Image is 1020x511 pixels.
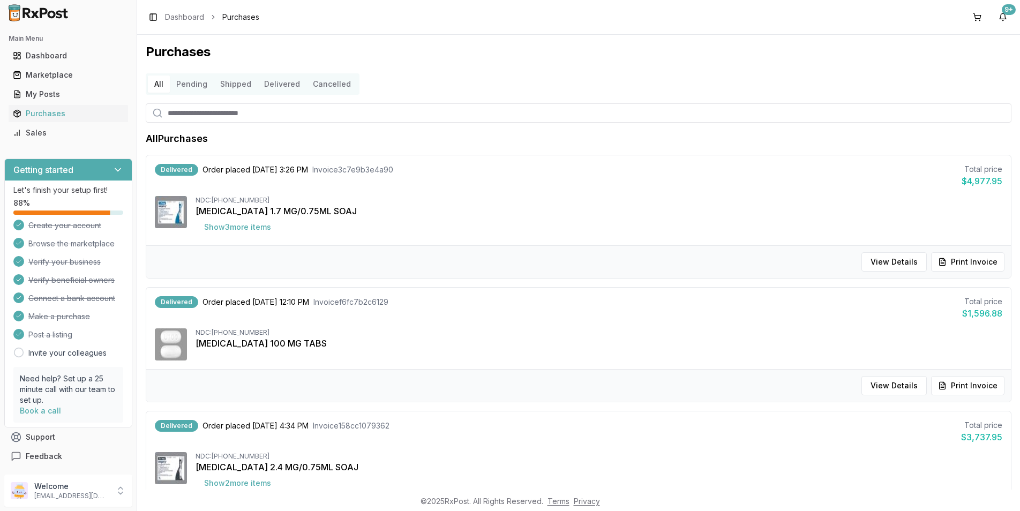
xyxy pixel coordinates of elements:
[13,127,124,138] div: Sales
[28,293,115,304] span: Connect a bank account
[4,86,132,103] button: My Posts
[28,275,115,285] span: Verify beneficial owners
[196,328,1002,337] div: NDC: [PHONE_NUMBER]
[9,85,128,104] a: My Posts
[155,420,198,432] div: Delivered
[28,220,101,231] span: Create your account
[13,70,124,80] div: Marketplace
[202,297,309,307] span: Order placed [DATE] 12:10 PM
[961,431,1002,444] div: $3,737.95
[202,164,308,175] span: Order placed [DATE] 3:26 PM
[214,76,258,93] button: Shipped
[11,482,28,499] img: User avatar
[4,124,132,141] button: Sales
[994,9,1011,26] button: 9+
[9,123,128,142] a: Sales
[4,66,132,84] button: Marketplace
[28,311,90,322] span: Make a purchase
[9,34,128,43] h2: Main Menu
[962,175,1002,187] div: $4,977.95
[313,420,389,431] span: Invoice 158cc1079362
[4,427,132,447] button: Support
[196,461,1002,474] div: [MEDICAL_DATA] 2.4 MG/0.75ML SOAJ
[155,164,198,176] div: Delivered
[13,185,123,196] p: Let's finish your setup first!
[34,481,109,492] p: Welcome
[222,12,259,22] span: Purchases
[4,47,132,64] button: Dashboard
[196,452,1002,461] div: NDC: [PHONE_NUMBER]
[170,76,214,93] button: Pending
[196,337,1002,350] div: [MEDICAL_DATA] 100 MG TABS
[1002,4,1016,15] div: 9+
[931,252,1004,272] button: Print Invoice
[313,297,388,307] span: Invoice f6fc7b2c6129
[28,257,101,267] span: Verify your business
[962,307,1002,320] div: $1,596.88
[9,46,128,65] a: Dashboard
[4,105,132,122] button: Purchases
[962,296,1002,307] div: Total price
[165,12,204,22] a: Dashboard
[155,196,187,228] img: Wegovy 1.7 MG/0.75ML SOAJ
[155,452,187,484] img: Wegovy 2.4 MG/0.75ML SOAJ
[312,164,393,175] span: Invoice 3c7e9b3e4a90
[155,296,198,308] div: Delivered
[306,76,357,93] button: Cancelled
[547,497,569,506] a: Terms
[574,497,600,506] a: Privacy
[962,164,1002,175] div: Total price
[9,104,128,123] a: Purchases
[861,376,927,395] button: View Details
[13,198,30,208] span: 88 %
[146,131,208,146] h1: All Purchases
[9,65,128,85] a: Marketplace
[196,196,1002,205] div: NDC: [PHONE_NUMBER]
[961,420,1002,431] div: Total price
[4,447,132,466] button: Feedback
[28,329,72,340] span: Post a listing
[931,376,1004,395] button: Print Invoice
[148,76,170,93] button: All
[165,12,259,22] nav: breadcrumb
[20,406,61,415] a: Book a call
[13,89,124,100] div: My Posts
[196,217,280,237] button: Show3more items
[258,76,306,93] button: Delivered
[202,420,309,431] span: Order placed [DATE] 4:34 PM
[20,373,117,405] p: Need help? Set up a 25 minute call with our team to set up.
[196,474,280,493] button: Show2more items
[861,252,927,272] button: View Details
[26,451,62,462] span: Feedback
[13,108,124,119] div: Purchases
[984,475,1009,500] iframe: Intercom live chat
[196,205,1002,217] div: [MEDICAL_DATA] 1.7 MG/0.75ML SOAJ
[155,328,187,360] img: Ubrelvy 100 MG TABS
[28,348,107,358] a: Invite your colleagues
[4,4,73,21] img: RxPost Logo
[34,492,109,500] p: [EMAIL_ADDRESS][DOMAIN_NAME]
[146,43,1011,61] h1: Purchases
[13,163,73,176] h3: Getting started
[13,50,124,61] div: Dashboard
[28,238,115,249] span: Browse the marketplace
